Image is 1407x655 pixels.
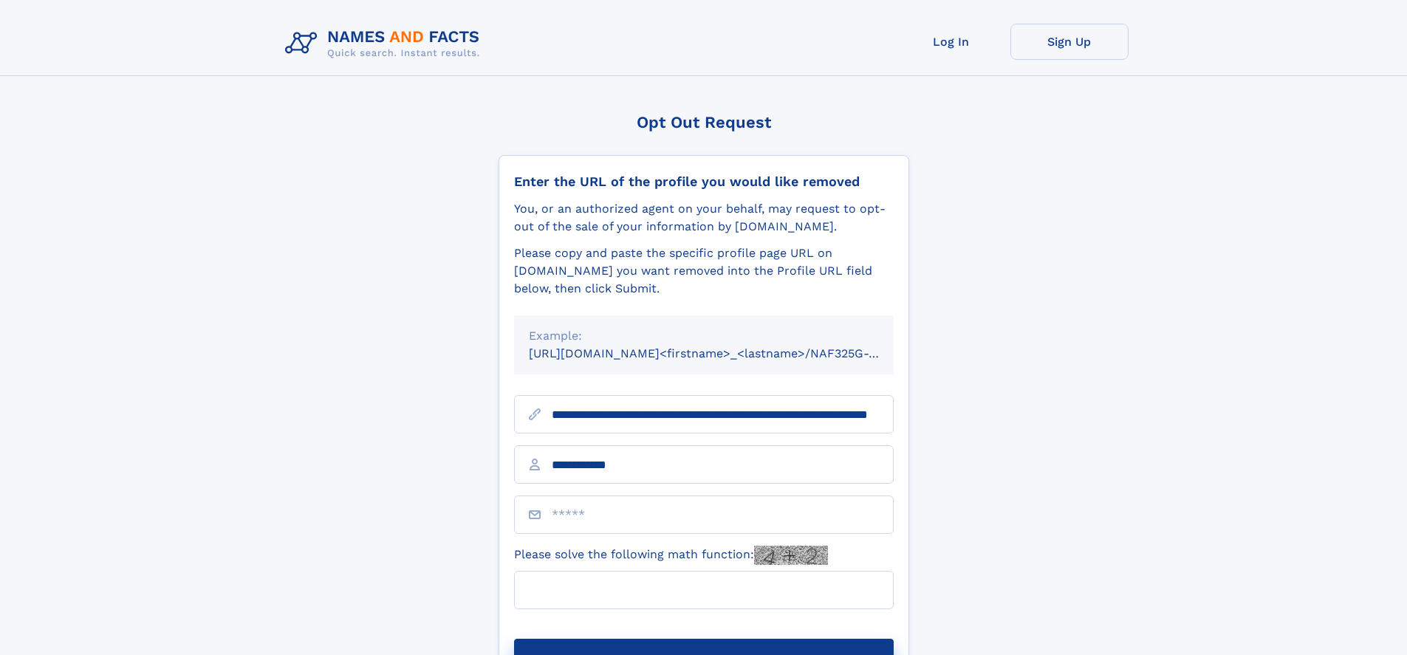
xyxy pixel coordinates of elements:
a: Sign Up [1010,24,1129,60]
label: Please solve the following math function: [514,546,828,565]
div: Example: [529,327,879,345]
div: Opt Out Request [499,113,909,131]
small: [URL][DOMAIN_NAME]<firstname>_<lastname>/NAF325G-xxxxxxxx [529,346,922,360]
div: Enter the URL of the profile you would like removed [514,174,894,190]
a: Log In [892,24,1010,60]
div: You, or an authorized agent on your behalf, may request to opt-out of the sale of your informatio... [514,200,894,236]
img: Logo Names and Facts [279,24,492,64]
div: Please copy and paste the specific profile page URL on [DOMAIN_NAME] you want removed into the Pr... [514,244,894,298]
